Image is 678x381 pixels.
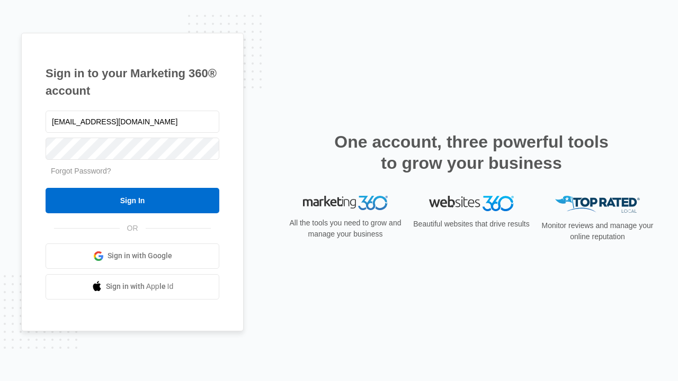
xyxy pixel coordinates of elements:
[555,196,640,213] img: Top Rated Local
[46,65,219,99] h1: Sign in to your Marketing 360® account
[106,281,174,292] span: Sign in with Apple Id
[286,217,405,240] p: All the tools you need to grow and manage your business
[429,196,514,211] img: Websites 360
[46,111,219,133] input: Email
[51,167,111,175] a: Forgot Password?
[46,243,219,269] a: Sign in with Google
[538,220,657,242] p: Monitor reviews and manage your online reputation
[46,274,219,300] a: Sign in with Apple Id
[108,250,172,261] span: Sign in with Google
[412,219,531,230] p: Beautiful websites that drive results
[120,223,146,234] span: OR
[46,188,219,213] input: Sign In
[331,131,612,174] h2: One account, three powerful tools to grow your business
[303,196,388,211] img: Marketing 360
